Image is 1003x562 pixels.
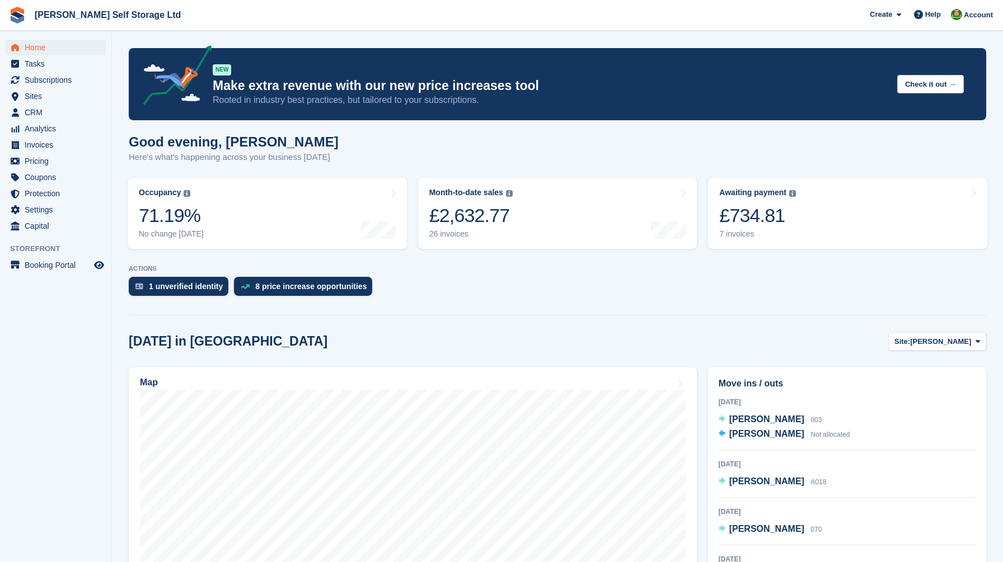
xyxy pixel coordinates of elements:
[129,277,234,301] a: 1 unverified identity
[25,169,92,185] span: Coupons
[25,153,92,169] span: Pricing
[810,431,850,438] span: Not allocated
[6,88,106,104] a: menu
[25,202,92,218] span: Settings
[925,9,941,20] span: Help
[92,258,106,272] a: Preview store
[25,40,92,55] span: Home
[964,10,993,21] span: Account
[255,282,367,291] div: 8 price increase opportunities
[25,105,92,120] span: CRM
[6,202,106,218] a: menu
[30,6,185,24] a: [PERSON_NAME] Self Storage Ltd
[129,134,339,149] h1: Good evening, [PERSON_NAME]
[719,475,827,489] a: [PERSON_NAME] A018
[129,151,339,164] p: Here's what's happening across your business [DATE]
[6,218,106,234] a: menu
[951,9,962,20] img: Joshua Wild
[418,178,697,249] a: Month-to-date sales £2,632.77 26 invoices
[134,45,212,109] img: price-adjustments-announcement-icon-8257ccfd72463d97f412b2fc003d46551f7dbcb40ab6d574587a9cd5c0d94...
[139,188,181,197] div: Occupancy
[810,526,822,533] span: 070
[25,121,92,136] span: Analytics
[25,56,92,72] span: Tasks
[910,336,971,347] span: [PERSON_NAME]
[6,105,106,120] a: menu
[10,243,111,254] span: Storefront
[25,88,92,104] span: Sites
[719,459,976,469] div: [DATE]
[149,282,223,291] div: 1 unverified identity
[140,377,158,388] h2: Map
[128,178,407,249] a: Occupancy 71.19% No change [DATE]
[25,186,92,201] span: Protection
[719,427,850,442] a: [PERSON_NAME] Not allocated
[729,524,804,533] span: [PERSON_NAME]
[6,186,106,201] a: menu
[729,414,804,424] span: [PERSON_NAME]
[6,137,106,153] a: menu
[6,56,106,72] a: menu
[25,218,92,234] span: Capital
[719,397,976,407] div: [DATE]
[719,507,976,517] div: [DATE]
[241,284,250,289] img: price_increase_opportunities-93ffe204e8149a01c8c9dc8f82e8f89637d9d84a8eef4429ea346261dce0b2c0.svg
[184,190,190,197] img: icon-info-grey-7440780725fd019a000dd9b08b2336e03edf1995a4989e88bcd33f0948082b44.svg
[870,9,892,20] span: Create
[213,64,231,75] div: NEW
[894,336,910,347] span: Site:
[897,75,964,93] button: Check it out →
[789,190,796,197] img: icon-info-grey-7440780725fd019a000dd9b08b2336e03edf1995a4989e88bcd33f0948082b44.svg
[234,277,378,301] a: 8 price increase opportunities
[6,257,106,273] a: menu
[429,229,513,239] div: 26 invoices
[429,204,513,227] div: £2,632.77
[213,78,888,94] p: Make extra revenue with our new price increases tool
[139,204,204,227] div: 71.19%
[139,229,204,239] div: No change [DATE]
[708,178,987,249] a: Awaiting payment £734.81 7 invoices
[6,40,106,55] a: menu
[506,190,513,197] img: icon-info-grey-7440780725fd019a000dd9b08b2336e03edf1995a4989e88bcd33f0948082b44.svg
[810,416,822,424] span: 003
[888,332,986,351] button: Site: [PERSON_NAME]
[6,153,106,169] a: menu
[810,478,826,486] span: A018
[25,72,92,88] span: Subscriptions
[729,476,804,486] span: [PERSON_NAME]
[719,377,976,390] h2: Move ins / outs
[719,413,822,427] a: [PERSON_NAME] 003
[6,169,106,185] a: menu
[135,283,143,290] img: verify_identity-adf6edd0f0f0b5bbfe63781bf79b02c33cf7c696d77639b501bdc392416b5a36.svg
[25,137,92,153] span: Invoices
[213,94,888,106] p: Rooted in industry best practices, but tailored to your subscriptions.
[719,204,796,227] div: £734.81
[25,257,92,273] span: Booking Portal
[429,188,503,197] div: Month-to-date sales
[719,229,796,239] div: 7 invoices
[719,522,822,537] a: [PERSON_NAME] 070
[729,429,804,438] span: [PERSON_NAME]
[6,72,106,88] a: menu
[9,7,26,23] img: stora-icon-8386f47178a22dfd0bd8f6a31ec36ba5ce8667c1dd55bd0f319d3a0aa187defe.svg
[129,334,327,349] h2: [DATE] in [GEOGRAPHIC_DATA]
[6,121,106,136] a: menu
[719,188,786,197] div: Awaiting payment
[129,265,986,272] p: ACTIONS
